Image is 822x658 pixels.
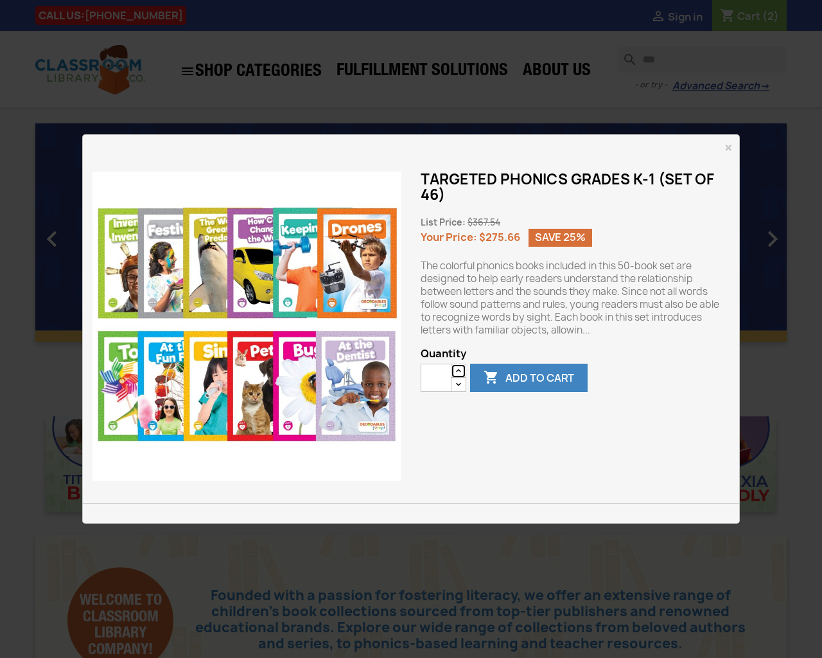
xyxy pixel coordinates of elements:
span: Save 25% [529,229,592,247]
span: $367.54 [468,217,500,228]
span: Quantity [421,347,730,360]
span: $275.66 [479,230,520,244]
span: List Price: [421,217,466,228]
span: Your Price: [421,230,477,244]
i:  [484,371,499,386]
input: Quantity [421,364,451,392]
p: The colorful phonics books included in this 50-book set are designed to help early readers unders... [421,260,730,337]
h1: Targeted Phonics Grades K-1 (Set of 46) [421,172,730,202]
span: × [724,137,733,159]
button: Add to cart [470,364,588,392]
button: Close [724,140,733,156]
img: Decodables by Jump! (Set of 46) [92,172,401,481]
